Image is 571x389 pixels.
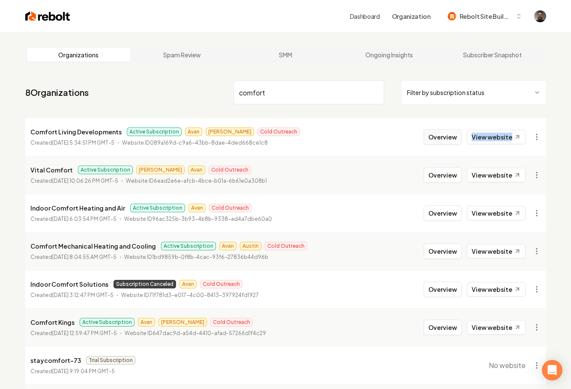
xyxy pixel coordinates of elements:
p: Website ID 96ac325b-3b93-4b8b-9338-ad4a7dbe60a0 [124,215,272,223]
p: Comfort Kings [30,317,75,327]
p: Comfort Mechanical Heating and Cooling [30,241,156,251]
img: Rebolt Logo [25,10,70,22]
time: [DATE] 5:34:51 PM GMT-5 [52,140,114,146]
span: Cold Outreach [257,128,300,136]
span: Avan [188,166,205,174]
time: [DATE] 12:59:47 PM GMT-5 [52,330,117,336]
p: Website ID 647dac9d-a54d-4410-afad-57266d1f4c29 [125,329,266,338]
p: Created [30,215,117,223]
p: Created [30,291,114,300]
img: Rebolt Site Builder [448,12,456,21]
a: View website [467,320,526,335]
p: Website ID 1bd9859b-0f8b-4cac-93f6-27836b44d96b [124,253,268,261]
p: Comfort Living Developments [30,127,122,137]
span: Active Subscription [78,166,133,174]
button: Overview [424,282,462,297]
img: Daniel Humberto Ortega Celis [534,10,546,22]
a: View website [467,206,526,220]
p: Website ID 6ead2e6e-afcb-4bce-b01a-6b61e0a308b1 [126,177,267,185]
span: Trial Subscription [86,356,135,365]
a: View website [467,168,526,182]
span: Austin [240,242,261,250]
a: View website [467,244,526,258]
button: Overview [424,129,462,145]
span: Cold Outreach [210,318,253,327]
span: Avan [188,204,206,212]
p: Created [30,139,114,147]
span: Cold Outreach [265,242,307,250]
a: Ongoing Insights [337,48,441,62]
span: Active Subscription [127,128,182,136]
time: [DATE] 6:03:54 PM GMT-5 [52,216,117,222]
span: Rebolt Site Builder [460,12,512,21]
p: Website ID 71f781d3-e017-4c00-8413-397924fd1927 [121,291,259,300]
span: [PERSON_NAME] [206,128,254,136]
button: Overview [424,205,462,221]
div: Open Intercom Messenger [542,360,562,380]
span: Active Subscription [161,242,216,250]
span: Avan [138,318,155,327]
span: Active Subscription [130,204,185,212]
button: Overview [424,243,462,259]
p: Created [30,367,115,376]
span: Avan [179,280,197,288]
span: Avan [219,242,236,250]
span: Subscription Canceled [114,280,176,288]
a: Organizations [27,48,131,62]
button: Open user button [534,10,546,22]
p: Created [30,253,117,261]
span: [PERSON_NAME] [136,166,185,174]
a: Subscriber Snapshot [441,48,544,62]
a: View website [467,130,526,144]
p: Created [30,177,118,185]
a: Spam Review [130,48,234,62]
a: 8Organizations [25,86,89,98]
a: Dashboard [350,12,380,21]
time: [DATE] 10:06:26 PM GMT-5 [52,178,118,184]
span: No website [489,360,526,371]
a: View website [467,282,526,297]
time: [DATE] 8:04:55 AM GMT-5 [52,254,117,260]
time: [DATE] 9:19:04 PM GMT-5 [52,368,115,374]
a: SMM [234,48,338,62]
button: Organization [387,9,436,24]
p: Indoor Comfort Heating and Air [30,203,125,213]
span: Avan [185,128,202,136]
p: Indoor Comfort Solutions [30,279,108,289]
p: staycomfort-73 [30,355,81,365]
input: Search by name or ID [233,80,384,104]
span: Cold Outreach [209,166,251,174]
span: Cold Outreach [209,204,251,212]
button: Overview [424,320,462,335]
p: Vital Comfort [30,165,73,175]
time: [DATE] 3:12:47 PM GMT-5 [52,292,114,298]
span: Cold Outreach [200,280,242,288]
span: [PERSON_NAME] [158,318,207,327]
button: Overview [424,167,462,183]
span: Active Subscription [80,318,135,327]
p: Created [30,329,117,338]
p: Website ID 089a169d-c9a6-43bb-8dae-4ded668ce1c8 [122,139,268,147]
